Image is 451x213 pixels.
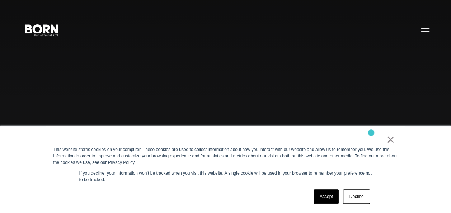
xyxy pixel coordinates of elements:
[386,136,395,143] a: ×
[53,146,398,166] div: This website stores cookies on your computer. These cookies are used to collect information about...
[417,22,434,37] button: Open
[314,189,339,204] a: Accept
[79,170,372,183] p: If you decline, your information won’t be tracked when you visit this website. A single cookie wi...
[343,189,370,204] a: Decline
